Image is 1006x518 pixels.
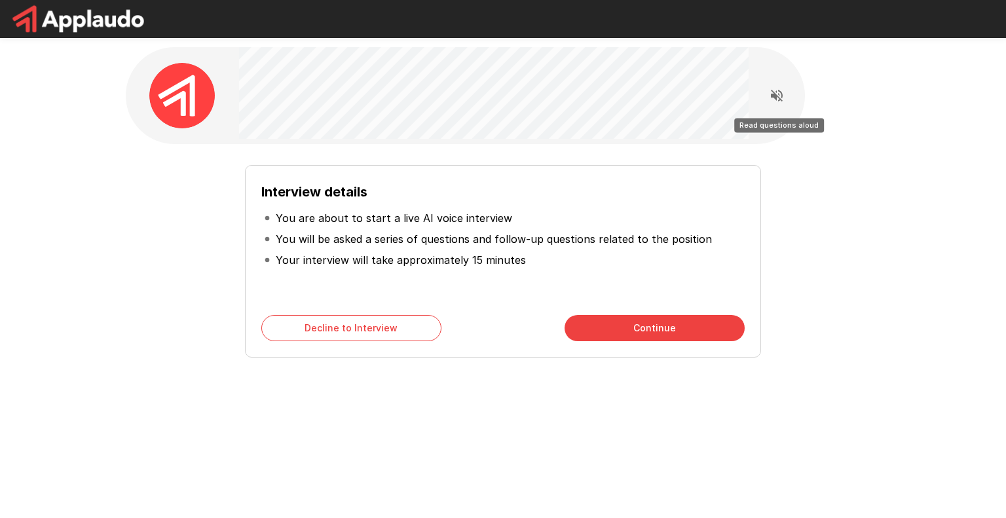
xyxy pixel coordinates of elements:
[261,315,441,341] button: Decline to Interview
[565,315,745,341] button: Continue
[276,210,512,226] p: You are about to start a live AI voice interview
[276,252,526,268] p: Your interview will take approximately 15 minutes
[276,231,712,247] p: You will be asked a series of questions and follow-up questions related to the position
[261,184,367,200] b: Interview details
[149,63,215,128] img: applaudo_avatar.png
[764,83,790,109] button: Read questions aloud
[734,118,824,132] div: Read questions aloud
